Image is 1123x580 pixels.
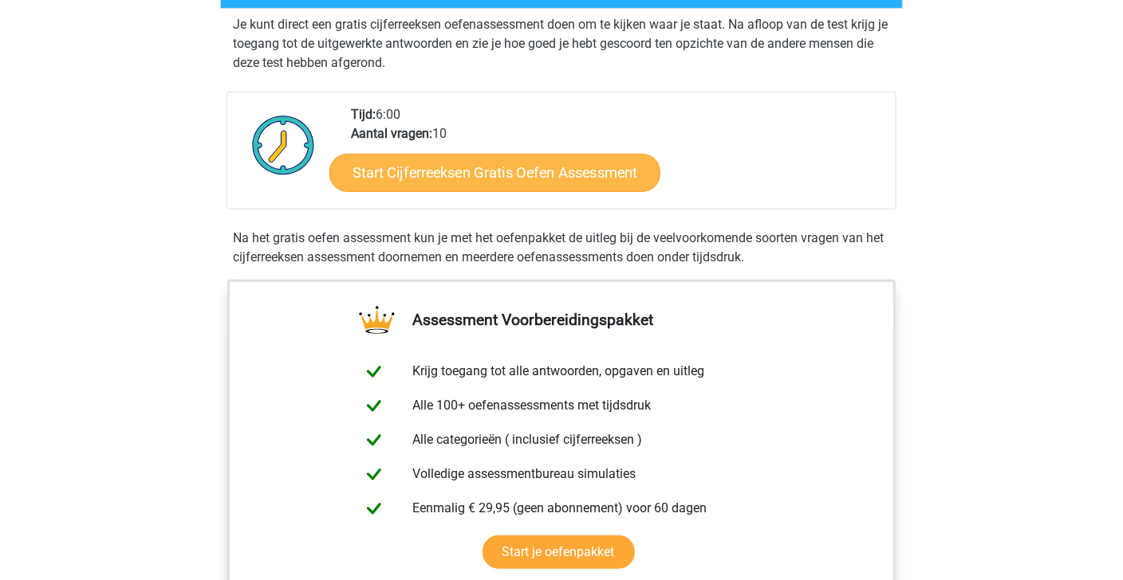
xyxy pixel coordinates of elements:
div: 6:00 10 [339,105,895,209]
img: Klok [243,105,324,185]
div: Na het gratis oefen assessment kun je met het oefenpakket de uitleg bij de veelvoorkomende soorte... [227,229,896,267]
a: Start je oefenpakket [483,535,635,569]
p: Je kunt direct een gratis cijferreeksen oefenassessment doen om te kijken waar je staat. Na afloo... [233,15,890,72]
b: Aantal vragen: [351,126,432,141]
b: Tijd: [351,107,376,122]
a: Start Cijferreeksen Gratis Oefen Assessment [329,153,660,191]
